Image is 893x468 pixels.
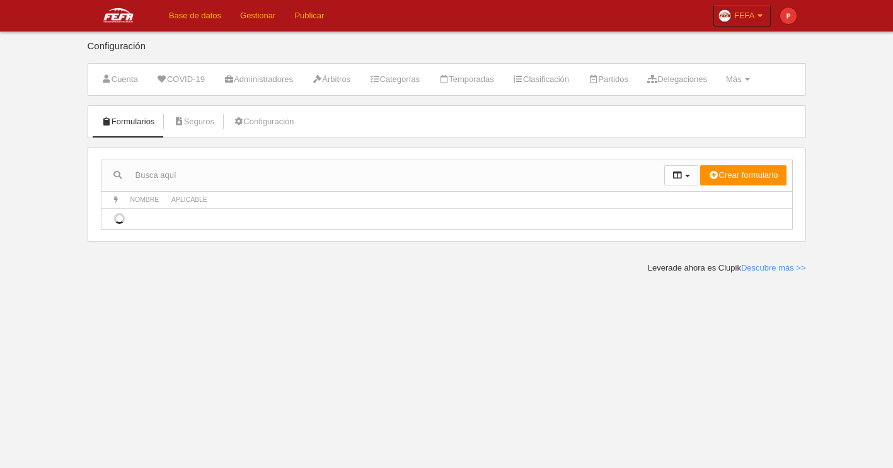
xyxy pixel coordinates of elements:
[95,112,162,131] a: Formularios
[713,5,771,26] a: FEFA
[88,8,149,23] img: FEFA
[362,70,427,89] a: Categorías
[101,166,664,185] input: Busca aquí
[305,70,357,89] a: Árbitros
[88,41,806,63] div: Configuración
[95,70,145,89] a: Cuenta
[719,70,757,89] a: Más
[166,112,221,131] a: Seguros
[648,262,806,274] div: Leverade ahora es Clupik
[718,9,731,22] img: Oazxt6wLFNvE.30x30.jpg
[217,70,300,89] a: Administradores
[226,112,301,131] a: Configuración
[506,70,576,89] a: Clasificación
[432,70,501,89] a: Temporadas
[640,70,714,89] a: Delegaciones
[150,70,212,89] a: COVID-19
[741,263,806,272] a: Descubre más >>
[734,9,755,22] span: FEFA
[780,8,797,24] img: c2l6ZT0zMHgzMCZmcz05JnRleHQ9UCZiZz1lNTM5MzU%3D.png
[700,165,786,185] button: Crear formulario
[130,196,159,203] span: Nombre
[726,74,742,84] span: Más
[171,196,207,203] span: Aplicable
[581,70,635,89] a: Partidos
